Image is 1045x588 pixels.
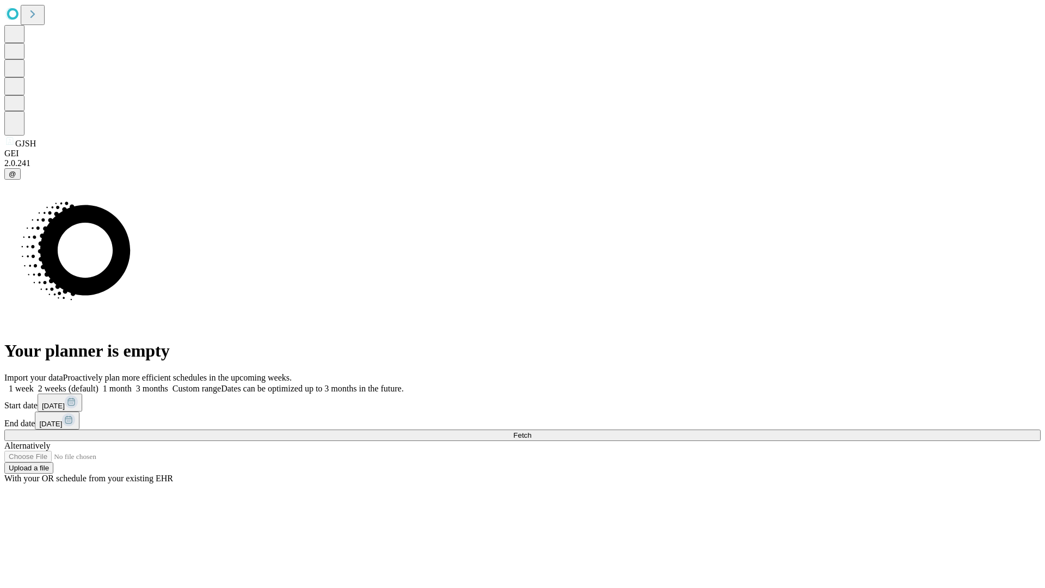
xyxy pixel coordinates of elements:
span: GJSH [15,139,36,148]
div: End date [4,412,1041,430]
button: Fetch [4,430,1041,441]
div: Start date [4,394,1041,412]
div: 2.0.241 [4,158,1041,168]
span: Alternatively [4,441,50,450]
span: 1 month [103,384,132,393]
span: [DATE] [42,402,65,410]
span: Import your data [4,373,63,382]
span: Proactively plan more efficient schedules in the upcoming weeks. [63,373,292,382]
button: [DATE] [35,412,79,430]
button: @ [4,168,21,180]
h1: Your planner is empty [4,341,1041,361]
span: Dates can be optimized up to 3 months in the future. [221,384,403,393]
span: 3 months [136,384,168,393]
button: [DATE] [38,394,82,412]
span: 1 week [9,384,34,393]
span: [DATE] [39,420,62,428]
span: 2 weeks (default) [38,384,99,393]
span: With your OR schedule from your existing EHR [4,474,173,483]
span: @ [9,170,16,178]
span: Fetch [513,431,531,439]
div: GEI [4,149,1041,158]
span: Custom range [173,384,221,393]
button: Upload a file [4,462,53,474]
